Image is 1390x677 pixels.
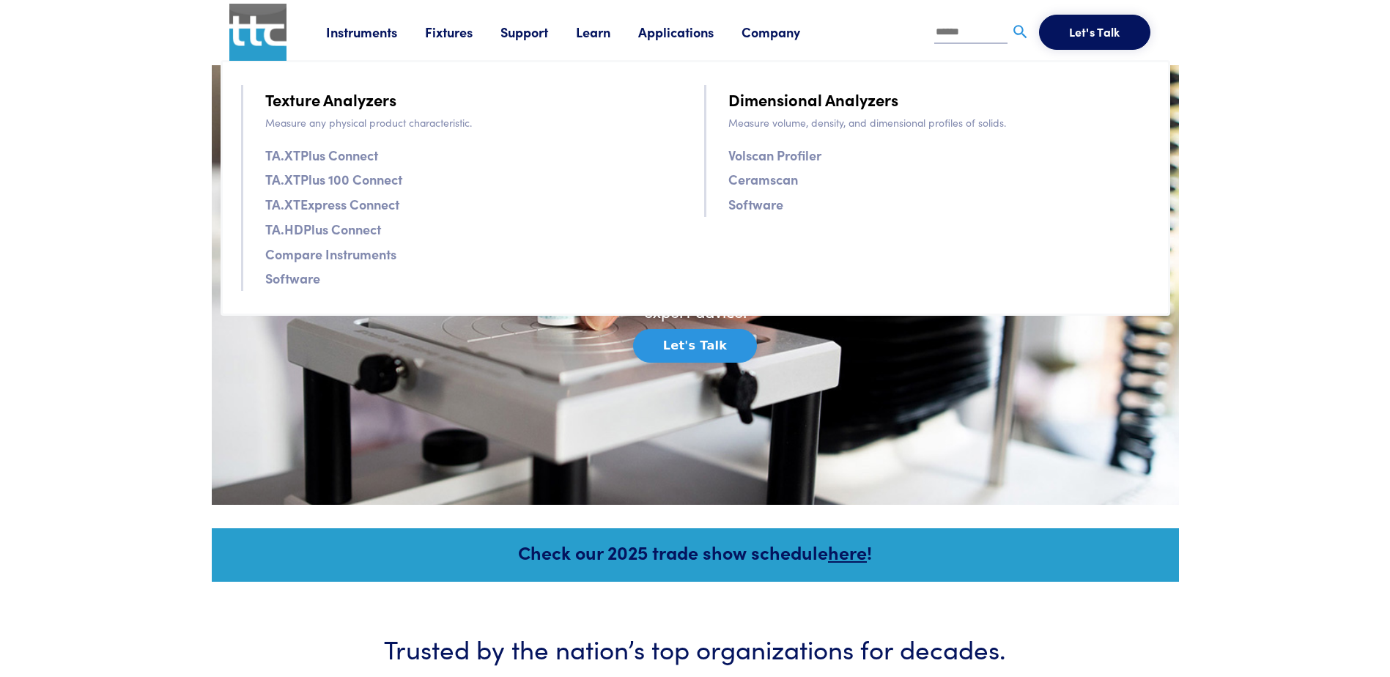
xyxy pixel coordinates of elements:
[256,630,1135,666] h3: Trusted by the nation’s top organizations for decades.
[265,86,396,112] a: Texture Analyzers
[265,144,378,166] a: TA.XTPlus Connect
[500,23,576,41] a: Support
[265,267,320,289] a: Software
[265,114,687,130] p: Measure any physical product characteristic.
[265,218,381,240] a: TA.HDPlus Connect
[728,86,898,112] a: Dimensional Analyzers
[1039,15,1150,50] button: Let's Talk
[728,169,798,190] a: Ceramscan
[576,23,638,41] a: Learn
[728,193,783,215] a: Software
[742,23,828,41] a: Company
[633,329,757,363] button: Let's Talk
[232,539,1159,565] h5: Check our 2025 trade show schedule !
[828,539,867,565] a: here
[265,169,402,190] a: TA.XTPlus 100 Connect
[326,23,425,41] a: Instruments
[265,193,399,215] a: TA.XTExpress Connect
[229,4,286,61] img: ttc_logo_1x1_v1.0.png
[728,144,821,166] a: Volscan Profiler
[728,114,1150,130] p: Measure volume, density, and dimensional profiles of solids.
[425,23,500,41] a: Fixtures
[265,243,396,264] a: Compare Instruments
[638,23,742,41] a: Applications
